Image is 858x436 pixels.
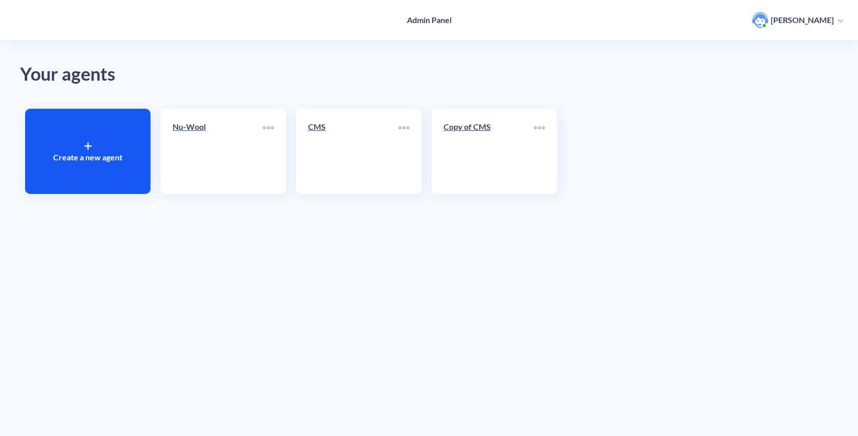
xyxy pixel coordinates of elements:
p: [PERSON_NAME] [771,15,834,26]
p: Copy of CMS [444,121,534,133]
button: user photo[PERSON_NAME] [747,11,848,29]
p: Nu-Wool [173,121,263,133]
a: CMS [308,121,398,182]
img: user photo [752,12,768,28]
a: Copy of CMS [444,121,534,182]
p: CMS [308,121,398,133]
h4: Admin Panel [407,15,452,25]
div: Your agents [20,60,838,89]
p: Create a new agent [53,151,122,163]
a: Nu-Wool [173,121,263,182]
